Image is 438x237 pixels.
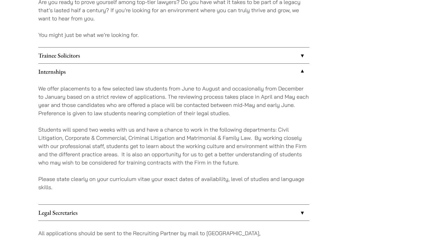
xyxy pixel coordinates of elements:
[38,205,309,221] a: Legal Secretaries
[38,31,309,39] p: You might just be what we’re looking for.
[38,126,309,167] p: Students will spend two weeks with us and have a chance to work in the following departments: Civ...
[38,84,309,117] p: We offer placements to a few selected law students from June to August and occasionally from Dece...
[38,64,309,80] a: Internships
[38,175,309,191] p: Please state clearly on your curriculum vitae your exact dates of availability, level of studies ...
[38,48,309,63] a: Trainee Solicitors
[38,80,309,204] div: Internships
